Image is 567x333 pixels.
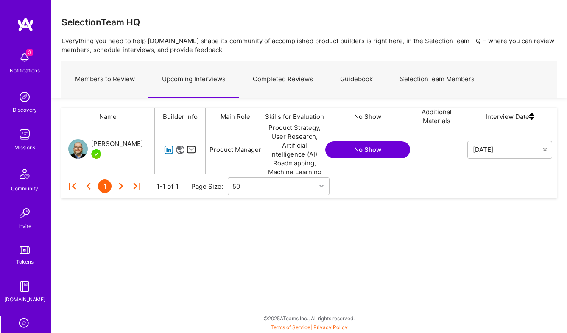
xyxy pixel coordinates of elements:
[17,316,33,332] i: icon SelectionTeam
[411,108,462,125] div: Additional Materials
[313,324,348,330] a: Privacy Policy
[319,184,324,188] i: icon Chevron
[61,17,140,28] h3: SelectionTeam HQ
[98,179,112,193] div: 1
[191,182,228,191] div: Page Size:
[51,308,567,329] div: © 2025 ATeams Inc., All rights reserved.
[68,139,143,161] a: User Avatar[PERSON_NAME]A.Teamer in Residence
[61,108,155,125] div: Name
[327,61,386,98] a: Guidebook
[61,36,557,54] p: Everything you need to help [DOMAIN_NAME] shape its community of accomplished product builders is...
[325,141,410,158] button: No Show
[17,17,34,32] img: logo
[26,49,33,56] span: 3
[18,222,31,231] div: Invite
[61,61,148,98] a: Members to Review
[68,139,88,159] img: User Avatar
[187,145,196,154] i: icon Mail
[16,126,33,143] img: teamwork
[16,88,33,105] img: discovery
[91,149,101,159] img: A.Teamer in Residence
[206,125,265,174] div: Product Manager
[462,108,558,125] div: Interview Date
[20,246,30,254] img: tokens
[232,182,240,191] div: 50
[14,143,35,152] div: Missions
[473,146,543,154] input: Select Date...
[265,125,324,174] div: Product Strategy, User Research, Artificial Intelligence (AI), Roadmapping, Machine Learning
[16,278,33,295] img: guide book
[271,324,310,330] a: Terms of Service
[91,139,143,149] div: [PERSON_NAME]
[175,145,185,155] i: icon Website
[206,108,265,125] div: Main Role
[324,108,411,125] div: No Show
[10,66,40,75] div: Notifications
[155,108,206,125] div: Builder Info
[156,182,179,191] div: 1-1 of 1
[386,61,488,98] a: SelectionTeam Members
[529,108,534,125] img: sort
[239,61,327,98] a: Completed Reviews
[271,324,348,330] span: |
[164,145,174,155] i: icon linkedIn
[16,205,33,222] img: Invite
[14,164,35,184] img: Community
[265,108,324,125] div: Skills for Evaluation
[13,105,37,114] div: Discovery
[16,49,33,66] img: bell
[148,61,239,98] a: Upcoming Interviews
[11,184,38,193] div: Community
[4,295,45,304] div: [DOMAIN_NAME]
[16,257,34,266] div: Tokens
